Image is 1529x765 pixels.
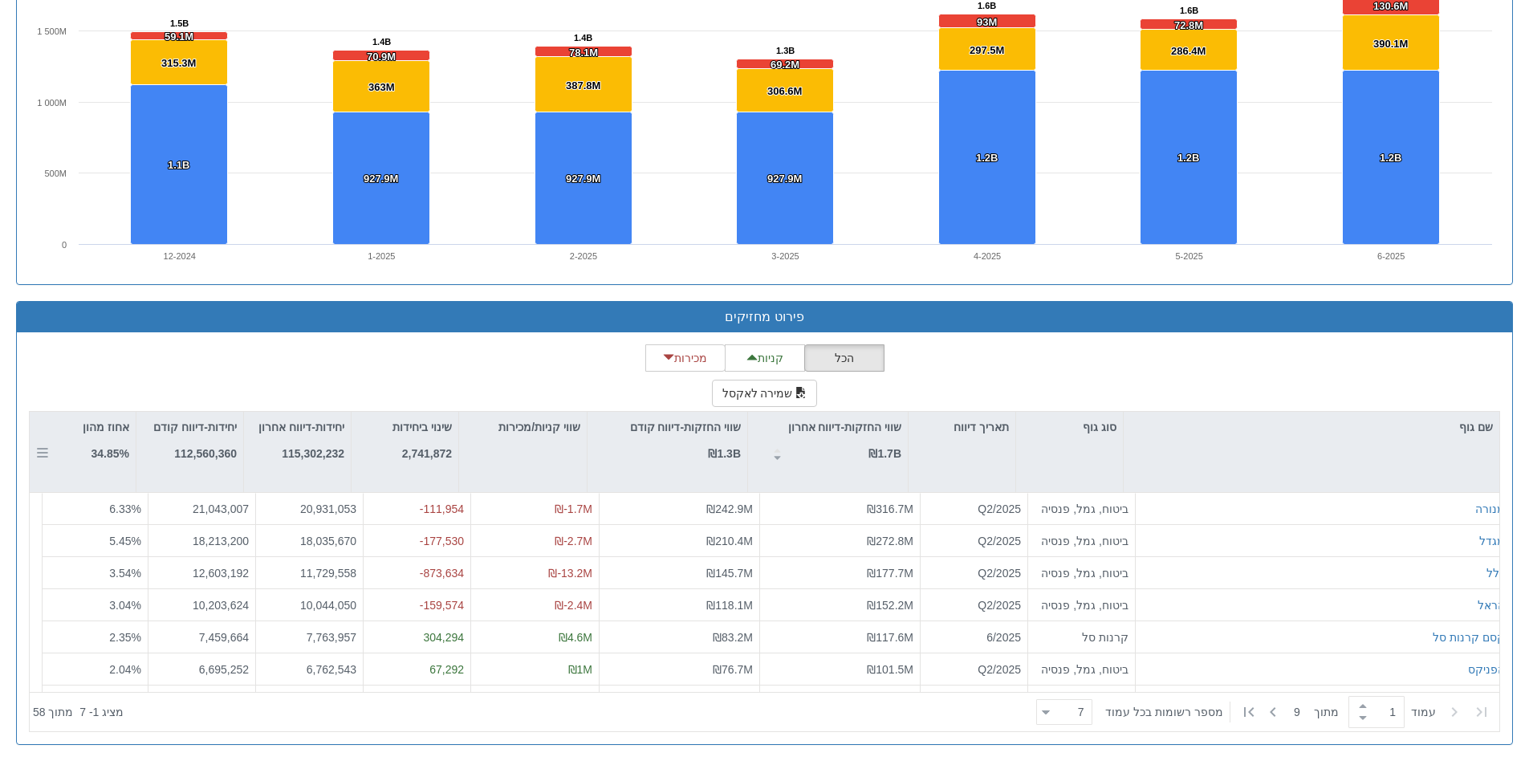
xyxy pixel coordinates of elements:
button: שמירה לאקסל [712,380,818,407]
p: יחידות-דיווח קודם [153,418,237,436]
div: שם גוף [1124,412,1499,442]
tspan: 69.2M [771,59,799,71]
tspan: 1.4B [574,33,592,43]
tspan: 927.9M [566,173,600,185]
text: 3-2025 [771,251,799,261]
text: 12-2024 [164,251,196,261]
tspan: 286.4M [1171,45,1206,57]
span: ₪117.6M [867,631,913,644]
tspan: 1.2B [1177,152,1199,164]
strong: 112,560,360 [174,447,237,460]
text: 500M [44,169,67,178]
button: מכירות [645,344,726,372]
text: 0 [62,240,67,250]
button: הראל [1478,597,1505,613]
div: -159,574 [370,597,464,613]
div: Q2/2025 [927,533,1021,549]
div: 304,294 [370,629,464,645]
div: ביטוח, גמל, פנסיה [1035,597,1128,613]
tspan: 1 000M [37,98,67,108]
tspan: 59.1M [165,31,193,43]
button: מגדל [1479,533,1505,549]
tspan: 1.6B [978,1,996,10]
tspan: 72.8M [1174,19,1203,31]
button: הכל [804,344,884,372]
p: שינוי ביחידות [392,418,452,436]
tspan: 70.9M [367,51,396,63]
p: אחוז מהון [83,418,129,436]
span: ₪272.8M [867,535,913,547]
tspan: 1.3B [776,46,795,55]
span: ₪177.7M [867,567,913,580]
text: 5-2025 [1176,251,1203,261]
div: 18,213,200 [155,533,249,549]
span: ‏עמוד [1411,704,1436,720]
div: תאריך דיווח [909,412,1015,442]
tspan: 363M [368,81,395,93]
tspan: 1 500M [37,26,67,36]
div: קסם קרנות סל [1433,629,1505,645]
tspan: 93M [977,16,997,28]
text: 1-2025 [368,251,395,261]
div: 11,729,558 [262,565,356,581]
span: ₪83.2M [713,631,753,644]
div: 12,603,192 [155,565,249,581]
div: 7,459,664 [155,629,249,645]
div: 10,044,050 [262,597,356,613]
button: הפניקס [1468,661,1505,678]
div: Q2/2025 [927,661,1021,678]
p: יחידות-דיווח אחרון [258,418,344,436]
div: 2.04 % [49,661,141,678]
tspan: 306.6M [767,85,802,97]
tspan: 1.2B [1380,152,1401,164]
strong: ₪1.3B [708,447,741,460]
strong: 2,741,872 [402,447,452,460]
div: -111,954 [370,501,464,517]
span: ₪101.5M [867,663,913,676]
div: 6,762,543 [262,661,356,678]
span: ₪145.7M [706,567,753,580]
div: 18,035,670 [262,533,356,549]
div: Q2/2025 [927,501,1021,517]
span: 9 [1294,704,1314,720]
text: 6-2025 [1377,251,1405,261]
div: ‏מציג 1 - 7 ‏ מתוך 58 [33,694,124,730]
span: ₪152.2M [867,599,913,612]
div: -873,634 [370,565,464,581]
button: מנורה [1475,501,1505,517]
div: 6/2025 [927,629,1021,645]
div: 10,203,624 [155,597,249,613]
text: 2-2025 [570,251,597,261]
span: ₪118.1M [706,599,753,612]
tspan: 390.1M [1373,38,1408,50]
div: 67,292 [370,661,464,678]
tspan: 78.1M [569,47,598,59]
div: 7,763,957 [262,629,356,645]
tspan: 297.5M [970,44,1004,56]
tspan: 1.6B [1180,6,1198,15]
tspan: 927.9M [767,173,802,185]
div: שווי קניות/מכירות [459,412,587,442]
div: ביטוח, גמל, פנסיה [1035,661,1128,678]
p: שווי החזקות-דיווח קודם [630,418,741,436]
div: כלל [1486,565,1505,581]
div: Q2/2025 [927,597,1021,613]
span: ₪1M [568,663,592,676]
span: ₪4.6M [559,631,592,644]
span: ₪-1.7M [555,503,592,515]
div: Q2/2025 [927,565,1021,581]
tspan: 1.4B [372,37,391,47]
tspan: 387.8M [566,79,600,92]
span: ₪-2.7M [555,535,592,547]
div: ביטוח, גמל, פנסיה [1035,565,1128,581]
span: ‏מספר רשומות בכל עמוד [1105,704,1223,720]
div: סוג גוף [1016,412,1123,442]
p: שווי החזקות-דיווח אחרון [788,418,901,436]
div: 6,695,252 [155,661,249,678]
button: קניות [725,344,805,372]
div: 2.35 % [49,629,141,645]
